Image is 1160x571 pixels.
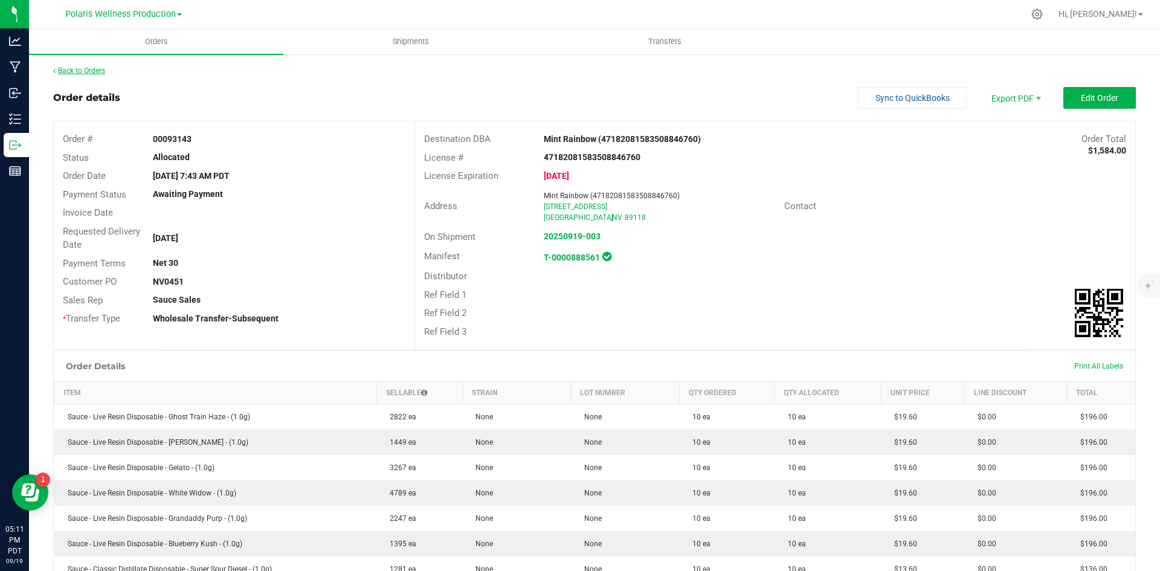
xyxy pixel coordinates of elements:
th: Unit Price [881,382,964,404]
span: 89118 [625,213,646,222]
span: 10 ea [782,413,806,421]
span: Orders [129,36,184,47]
span: Sync to QuickBooks [875,93,950,103]
inline-svg: Reports [9,165,21,177]
strong: Wholesale Transfer-Subsequent [153,314,279,323]
iframe: Resource center unread badge [36,473,50,487]
span: $19.60 [888,413,917,421]
span: Hi, [PERSON_NAME]! [1058,9,1137,19]
span: NV [612,213,622,222]
span: None [578,540,602,548]
strong: Sauce Sales [153,295,201,305]
span: Transfers [632,36,698,47]
strong: 47182081583508846760 [544,152,640,162]
span: 10 ea [782,489,806,497]
span: None [578,438,602,447]
span: [STREET_ADDRESS] [544,202,607,211]
span: $19.60 [888,438,917,447]
inline-svg: Outbound [9,139,21,151]
span: Customer PO [63,276,117,287]
span: None [469,463,493,472]
th: Line Discount [964,382,1066,404]
span: 1449 ea [384,438,416,447]
span: 10 ea [686,514,710,523]
span: Sauce - Live Resin Disposable - Ghost Train Haze - (1.0g) [62,413,250,421]
span: None [578,489,602,497]
th: Total [1067,382,1135,404]
a: Orders [29,29,283,54]
span: In Sync [602,250,611,263]
span: Order # [63,134,92,144]
span: 10 ea [782,514,806,523]
span: Export PDF [979,87,1051,109]
span: $196.00 [1074,413,1107,421]
span: Ref Field 2 [424,308,466,318]
button: Edit Order [1063,87,1136,109]
span: Mint Rainbow (47182081583508846760) [544,192,680,200]
span: $19.60 [888,489,917,497]
span: [GEOGRAPHIC_DATA] [544,213,613,222]
span: 10 ea [686,438,710,447]
span: $0.00 [971,540,996,548]
span: $196.00 [1074,438,1107,447]
span: Invoice Date [63,207,113,218]
span: $0.00 [971,514,996,523]
th: Strain [462,382,570,404]
span: Print All Labels [1074,362,1123,370]
span: Shipments [376,36,445,47]
span: 10 ea [686,489,710,497]
span: $196.00 [1074,540,1107,548]
th: Sellable [376,382,462,404]
strong: T-0000888561 [544,253,600,262]
span: Sauce - Live Resin Disposable - [PERSON_NAME] - (1.0g) [62,438,248,447]
span: 10 ea [686,463,710,472]
span: None [578,413,602,421]
span: License Expiration [424,170,498,181]
span: Distributor [424,271,467,282]
span: None [469,540,493,548]
span: Transfer Type [63,313,120,324]
span: $0.00 [971,413,996,421]
strong: $1,584.00 [1088,146,1126,155]
span: Payment Terms [63,258,126,269]
span: $19.60 [888,540,917,548]
span: Destination DBA [424,134,491,144]
span: Sauce - Live Resin Disposable - Grandaddy Purp - (1.0g) [62,514,247,523]
strong: Net 30 [153,258,178,268]
span: $196.00 [1074,514,1107,523]
span: Address [424,201,457,211]
span: Status [63,152,89,163]
div: Manage settings [1029,8,1045,20]
th: Item [54,382,377,404]
span: $196.00 [1074,463,1107,472]
span: 10 ea [782,438,806,447]
span: $0.00 [971,438,996,447]
span: Polaris Wellness Production [65,9,176,19]
span: On Shipment [424,231,475,242]
strong: [DATE] 7:43 AM PDT [153,171,230,181]
span: 2247 ea [384,514,416,523]
span: Sauce - Live Resin Disposable - Gelato - (1.0g) [62,463,214,472]
strong: Mint Rainbow (47182081583508846760) [544,134,701,144]
span: 10 ea [686,540,710,548]
th: Qty Ordered [679,382,775,404]
p: 09/19 [5,556,24,566]
span: $196.00 [1074,489,1107,497]
span: None [469,413,493,421]
span: Sauce - Live Resin Disposable - White Widow - (1.0g) [62,489,236,497]
span: Sales Rep [63,295,103,306]
iframe: Resource center [12,474,48,511]
span: Edit Order [1081,93,1118,103]
a: 20250919-003 [544,231,601,241]
span: 3267 ea [384,463,416,472]
qrcode: 00093143 [1075,289,1123,337]
span: Payment Status [63,189,126,200]
span: Order Total [1081,134,1126,144]
strong: [DATE] [153,233,178,243]
span: Requested Delivery Date [63,226,140,251]
span: $19.60 [888,514,917,523]
a: Transfers [538,29,792,54]
strong: [DATE] [544,171,569,181]
img: Scan me! [1075,289,1123,337]
span: Contact [784,201,816,211]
